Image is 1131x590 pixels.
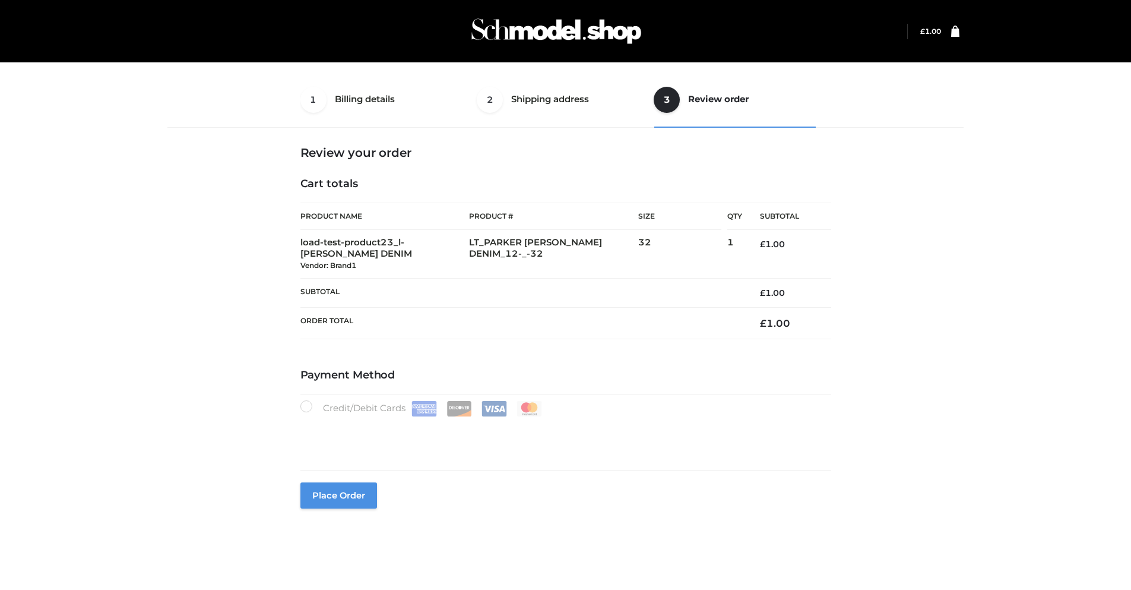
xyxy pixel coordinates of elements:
[517,401,542,417] img: Mastercard
[760,288,765,298] span: £
[742,203,831,230] th: Subtotal
[300,307,742,339] th: Order Total
[920,27,941,36] bdi: 1.00
[300,400,543,417] label: Credit/Debit Cards
[446,401,472,417] img: Discover
[481,401,507,417] img: Visa
[300,230,470,278] td: load-test-product23_l-[PERSON_NAME] DENIM
[760,239,785,250] bdi: 1.00
[638,203,721,230] th: Size
[300,178,831,191] h4: Cart totals
[300,278,742,307] th: Subtotal
[760,317,766,329] span: £
[298,414,829,458] iframe: Secure payment input frame
[300,203,470,230] th: Product Name
[467,8,645,55] img: Schmodel Admin 964
[300,146,831,160] h3: Review your order
[469,203,638,230] th: Product #
[727,230,742,278] td: 1
[760,239,765,250] span: £
[300,261,356,270] small: Vendor: Brand1
[760,288,785,298] bdi: 1.00
[469,230,638,278] td: LT_PARKER [PERSON_NAME] DENIM_12-_-32
[920,27,925,36] span: £
[760,317,790,329] bdi: 1.00
[920,27,941,36] a: £1.00
[411,401,437,417] img: Amex
[638,230,727,278] td: 32
[300,482,377,509] button: Place order
[727,203,742,230] th: Qty
[300,369,831,382] h4: Payment Method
